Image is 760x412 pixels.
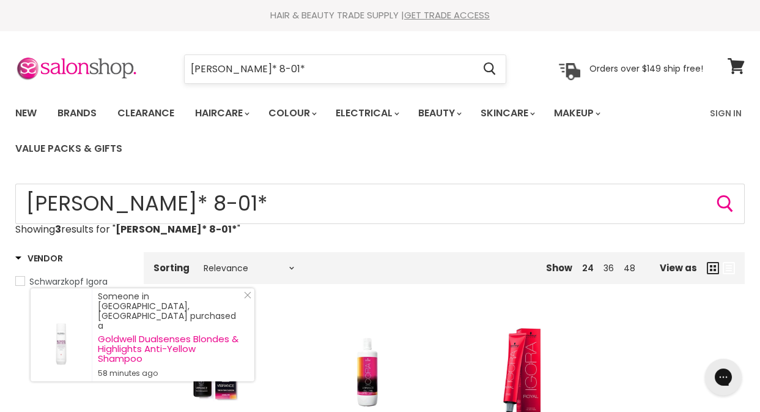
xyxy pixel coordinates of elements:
[703,100,749,126] a: Sign In
[185,55,473,83] input: Search
[153,263,190,273] label: Sorting
[699,354,748,400] iframe: Gorgias live chat messenger
[48,100,106,126] a: Brands
[15,275,128,288] a: Schwarzkopf Igora
[660,263,697,273] span: View as
[55,222,61,236] strong: 3
[29,275,108,288] span: Schwarzkopf Igora
[239,291,251,304] a: Close Notification
[116,222,237,236] strong: [PERSON_NAME]* 8-01*
[15,184,745,224] form: Product
[15,252,62,264] h3: Vendor
[98,334,242,364] a: Goldwell Dualsenses Blondes & Highlights Anti-Yellow Shampoo
[589,63,703,74] p: Orders over $149 ship free!
[244,291,251,299] svg: Close Icon
[409,100,469,126] a: Beauty
[184,54,506,84] form: Product
[186,100,257,126] a: Haircare
[15,224,745,235] p: Showing results for " "
[327,100,407,126] a: Electrical
[624,262,635,274] a: 48
[471,100,542,126] a: Skincare
[545,100,608,126] a: Makeup
[715,194,735,214] button: Search
[98,369,242,378] small: 58 minutes ago
[582,262,594,274] a: 24
[259,100,324,126] a: Colour
[6,100,46,126] a: New
[15,184,745,224] input: Search
[108,100,183,126] a: Clearance
[6,136,131,162] a: Value Packs & Gifts
[603,262,614,274] a: 36
[546,261,572,274] span: Show
[98,291,242,378] div: Someone in [GEOGRAPHIC_DATA], [GEOGRAPHIC_DATA] purchased a
[31,288,92,381] a: Visit product page
[473,55,506,83] button: Search
[404,9,490,21] a: GET TRADE ACCESS
[6,96,703,167] ul: Main menu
